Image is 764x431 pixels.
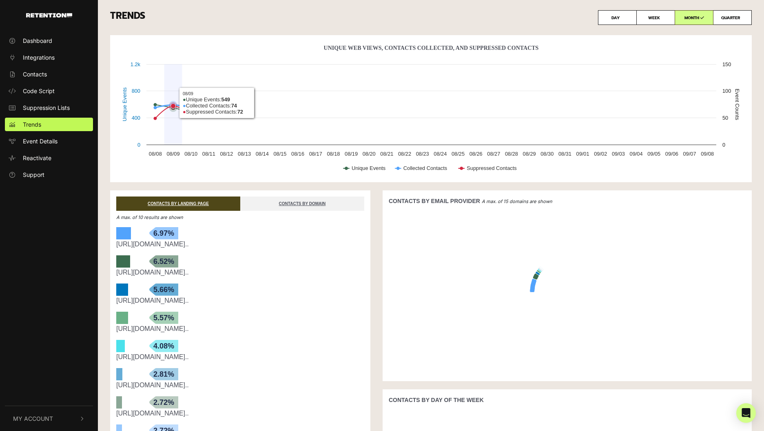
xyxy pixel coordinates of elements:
text: 800 [132,88,140,94]
text: 08/09 [166,151,179,157]
text: 1.2k [131,61,141,67]
text: 08/15 [273,151,286,157]
text: 08/25 [452,151,465,157]
text: 08/14 [256,151,269,157]
text: 08/31 [558,151,571,157]
text: Collected Contacts [403,165,447,171]
span: 2.72% [149,396,178,409]
a: [URL][DOMAIN_NAME].. [116,382,189,389]
a: Code Script [5,84,93,98]
label: MONTH [675,10,713,25]
a: Dashboard [5,34,93,47]
text: Suppressed Contacts [467,165,516,171]
label: QUARTER [713,10,752,25]
text: 09/03 [612,151,625,157]
em: A max. of 15 domains are shown [482,199,552,204]
text: 08/08 [149,151,162,157]
text: 08/29 [523,151,536,157]
a: CONTACTS BY DOMAIN [240,197,364,211]
text: 09/08 [701,151,714,157]
text: 09/04 [630,151,643,157]
a: Integrations [5,51,93,64]
text: Event Counts [734,89,740,120]
span: Code Script [23,87,55,95]
a: Reactivate [5,151,93,165]
strong: CONTACTS BY EMAIL PROVIDER [389,198,480,204]
text: 08/20 [363,151,376,157]
a: [URL][DOMAIN_NAME].. [116,269,189,276]
text: 09/07 [683,151,696,157]
div: https://www.zendwellness.com/web-pixels@2ddfe27cwacf934f7p7355b34emf9a1fd4c/products/metaglow-col... [116,268,364,277]
a: [URL][DOMAIN_NAME].. [116,410,189,417]
text: 100 [722,88,731,94]
text: 08/24 [434,151,447,157]
button: My Account [5,406,93,431]
img: Retention.com [26,13,72,18]
text: 08/30 [540,151,554,157]
text: 09/01 [576,151,589,157]
span: Suppression Lists [23,103,70,112]
a: Suppression Lists [5,101,93,114]
text: 08/11 [202,151,215,157]
span: Integrations [23,53,55,62]
text: Unique Events [122,87,128,121]
text: 50 [722,115,728,121]
text: Unique Web Views, Contacts Collected, And Suppressed Contacts [324,45,539,51]
span: Dashboard [23,36,52,45]
span: Support [23,170,44,179]
text: 08/10 [184,151,197,157]
span: Event Details [23,137,58,145]
a: Event Details [5,134,93,148]
text: 08/21 [380,151,393,157]
a: Contacts [5,67,93,81]
text: 08/22 [398,151,411,157]
span: 4.08% [149,340,178,352]
span: Trends [23,120,41,129]
div: https://www.zendwellness.com/web-pixels@295d1af5w25c8f3dapfac4726bm0f666113/pages/metaglow-postpa... [116,409,364,418]
text: 08/16 [291,151,304,157]
a: Trends [5,118,93,131]
svg: Unique Web Views, Contacts Collected, And Suppressed Contacts [116,41,746,180]
span: 6.52% [149,255,178,268]
span: 5.57% [149,312,178,324]
span: Reactivate [23,154,51,162]
div: https://www.zendwellness.com/web-pixels@295d1af5w25c8f3dapfac4726bm0f666113/products/metaglow-col... [116,296,364,306]
text: 08/26 [469,151,483,157]
text: 0 [137,142,140,148]
text: 08/17 [309,151,322,157]
text: 400 [132,115,140,121]
div: https://www.zendwellness.com/web-pixels@73b305c4w82c1918fpb7086179m603a4010/pages/metaglow-launch... [116,324,364,334]
a: [URL][DOMAIN_NAME].. [116,297,189,304]
text: 09/05 [647,151,660,157]
label: DAY [598,10,637,25]
text: Unique Events [352,165,385,171]
div: https://www.zendwellness.com/web-pixels@73b305c4w82c1918fpb7086179m603a4010/products/metaglow-col... [116,239,364,249]
text: 08/28 [505,151,518,157]
text: 09/06 [665,151,678,157]
span: Contacts [23,70,47,78]
div: https://www.zendwellness.com/web-pixels@73b305c4w82c1918fpb7086179m603a4010/pages/metaglow-postpa... [116,352,364,362]
span: 5.66% [149,284,178,296]
a: CONTACTS BY LANDING PAGE [116,197,240,211]
a: [URL][DOMAIN_NAME].. [116,241,189,248]
div: https://www.zendwellness.com/web-pixels@2ddfe27cwacf934f7p7355b34emf9a1fd4c/pages/metaglow-launch... [116,380,364,390]
a: [URL][DOMAIN_NAME].. [116,325,189,332]
text: 150 [722,61,731,67]
a: [URL][DOMAIN_NAME].. [116,353,189,360]
span: 6.97% [149,227,178,239]
text: 08/18 [327,151,340,157]
h3: TRENDS [110,10,752,25]
text: 08/19 [345,151,358,157]
text: 0 [722,142,725,148]
text: 08/13 [238,151,251,157]
span: My Account [13,414,53,423]
strong: CONTACTS BY DAY OF THE WEEK [389,397,484,403]
a: Support [5,168,93,181]
span: 2.81% [149,368,178,380]
text: 08/23 [416,151,429,157]
text: 08/12 [220,151,233,157]
div: Open Intercom Messenger [736,403,756,423]
text: 08/27 [487,151,500,157]
em: A max. of 10 results are shown [116,214,183,220]
label: WEEK [636,10,675,25]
